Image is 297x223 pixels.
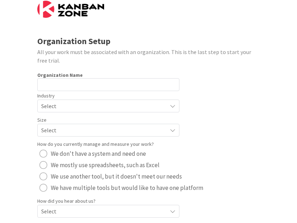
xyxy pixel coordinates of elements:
[37,171,184,182] button: We use another tool, but it doesn't meet our needs
[37,72,83,78] label: Organization Name
[41,206,163,216] span: Select
[37,148,148,159] button: We don't have a system and need one
[37,197,96,205] label: How did you hear about us?
[37,48,260,65] div: All your work must be associated with an organization. This is the last step to start your free t...
[37,140,154,148] label: How do you currently manage and measure your work?
[37,116,47,124] label: Size
[51,171,182,182] span: We use another tool, but it doesn't meet our needs
[37,182,205,193] button: We have multiple tools but would like to have one platform
[41,125,163,135] span: Select
[51,148,146,159] span: We don't have a system and need one
[51,182,203,193] span: We have multiple tools but would like to have one platform
[37,35,260,48] div: Organization Setup
[51,160,160,170] span: We mostly use spreadsheets, such as Excel
[37,1,104,18] img: Kanban Zone
[37,92,55,100] label: Industry
[37,159,162,171] button: We mostly use spreadsheets, such as Excel
[41,101,163,111] span: Select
